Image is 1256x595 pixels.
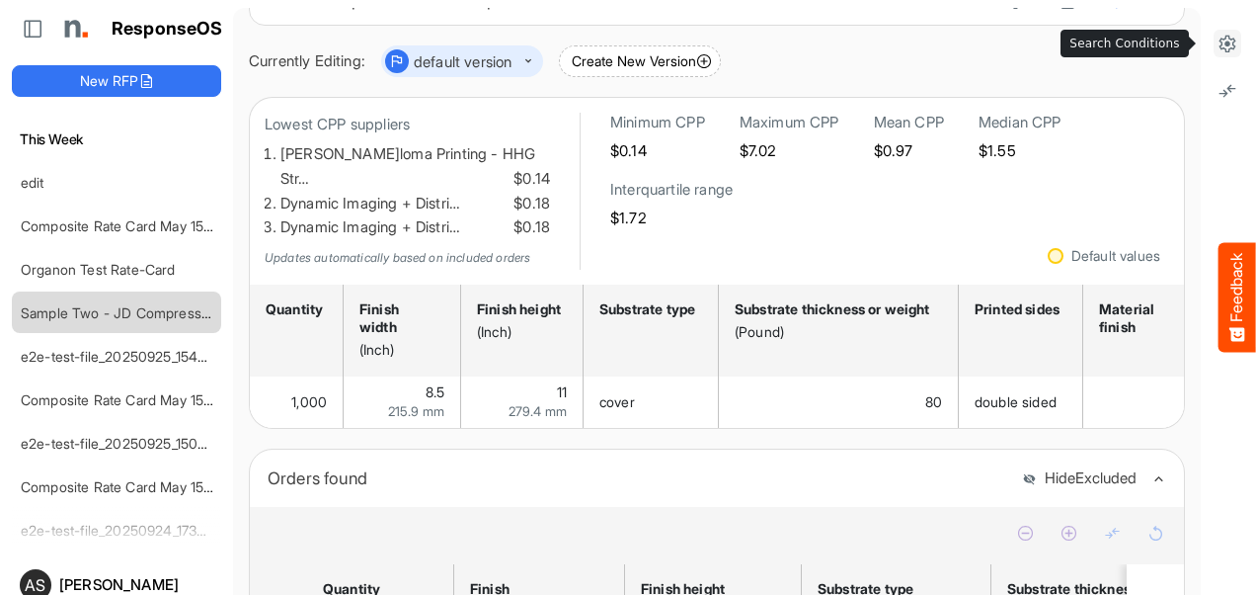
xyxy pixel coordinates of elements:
a: e2e-test-file_20250925_150856 [21,435,222,452]
div: (Pound) [735,323,936,341]
h5: $0.14 [610,142,705,159]
h5: $1.55 [979,142,1061,159]
h6: Maximum CPP [740,113,839,132]
h6: Median CPP [979,113,1061,132]
div: (Inch) [477,323,561,341]
div: Quantity [266,300,321,318]
span: 11 [557,383,567,400]
li: Dynamic Imaging + Distri… [280,215,550,240]
span: 8.5 [426,383,444,400]
span: AS [25,577,45,593]
td: 80 is template cell Column Header httpsnorthellcomontologiesmapping-rulesmaterialhasmaterialthick... [719,377,959,428]
a: Composite Rate Card May 15_s[DATE] [21,217,260,234]
div: Search Conditions [1061,31,1187,56]
h6: This Week [12,128,221,150]
div: Finish width [359,300,438,336]
div: Finish height [477,300,561,318]
a: Organon Test Rate-Card [21,261,176,278]
h5: $0.97 [874,142,944,159]
td: 11 is template cell Column Header httpsnorthellcomontologiesmapping-rulesmeasurementhasfinishsize... [461,377,584,428]
li: Dynamic Imaging + Distri… [280,192,550,216]
div: [PERSON_NAME] [59,577,213,592]
td: double sided is template cell Column Header httpsnorthellcomontologiesmapping-rulesmanufacturingh... [959,377,1083,428]
span: $0.14 [510,167,550,192]
div: Default values [1071,249,1160,263]
td: 8.5 is template cell Column Header httpsnorthellcomontologiesmapping-rulesmeasurementhasfinishsiz... [344,377,461,428]
h5: $7.02 [740,142,839,159]
p: Lowest CPP suppliers [265,113,550,137]
h6: Mean CPP [874,113,944,132]
td: cover is template cell Column Header httpsnorthellcomontologiesmapping-rulesmaterialhassubstratem... [584,377,719,428]
div: Substrate type [599,300,696,318]
td: 1000 is template cell Column Header httpsnorthellcomontologiesmapping-rulesorderhasquantity [250,377,344,428]
span: cover [599,393,635,410]
h1: ResponseOS [112,19,223,40]
em: Updates automatically based on included orders [265,250,530,265]
div: (Inch) [359,341,438,359]
div: Printed sides [975,300,1060,318]
a: Composite Rate Card May 15_s[DATE] [21,478,260,495]
span: double sided [975,393,1057,410]
span: $0.18 [510,192,550,216]
h6: Minimum CPP [610,113,705,132]
div: Orders found [268,465,1007,492]
span: 1,000 [291,393,327,410]
li: [PERSON_NAME]loma Printing - HHG Str… [280,142,550,192]
div: Currently Editing: [249,49,365,74]
span: 279.4 mm [509,403,567,419]
button: Feedback [1218,243,1256,353]
h6: Interquartile range [610,180,733,200]
span: $0.18 [510,215,550,240]
td: is template cell Column Header httpsnorthellcomontologiesmapping-rulesmanufacturinghassubstratefi... [1083,377,1216,428]
div: Material finish [1099,300,1193,336]
div: Substrate thickness or weight [735,300,936,318]
a: Sample Two - JD Compressed 2 [21,304,230,321]
button: Create New Version [559,45,721,77]
span: 80 [925,393,942,410]
img: Northell [54,9,94,48]
span: 215.9 mm [388,403,444,419]
button: HideExcluded [1022,470,1137,487]
a: edit [21,174,44,191]
h5: $1.72 [610,210,733,226]
a: e2e-test-file_20250925_154535 [21,348,222,365]
button: New RFP [12,65,221,97]
a: Composite Rate Card May 15_s[DATE] [21,391,260,408]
